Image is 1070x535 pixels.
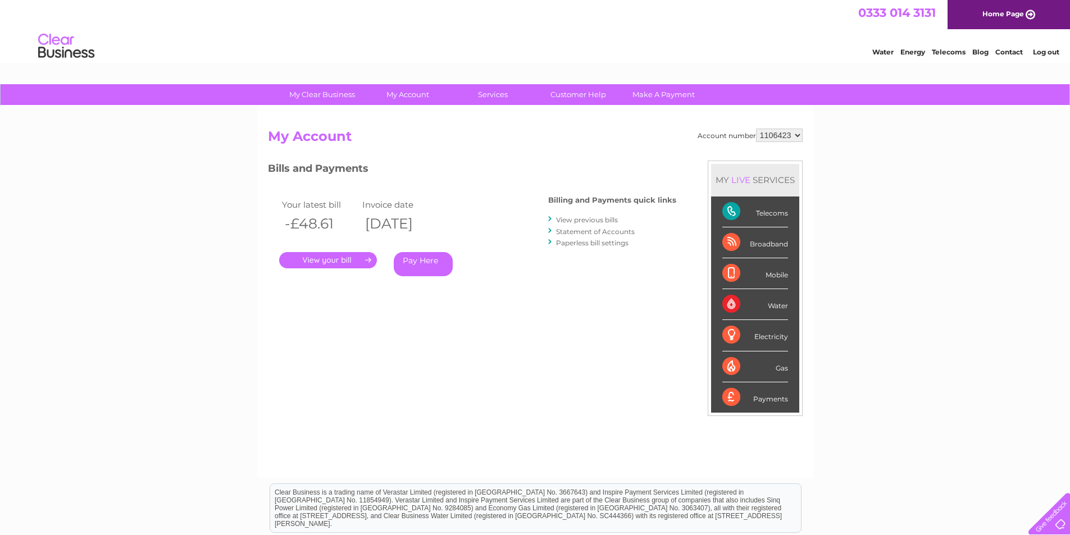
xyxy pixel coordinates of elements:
[394,252,453,276] a: Pay Here
[617,84,710,105] a: Make A Payment
[722,227,788,258] div: Broadband
[548,196,676,204] h4: Billing and Payments quick links
[995,48,1023,56] a: Contact
[722,196,788,227] div: Telecoms
[872,48,894,56] a: Water
[722,289,788,320] div: Water
[447,84,539,105] a: Services
[361,84,454,105] a: My Account
[729,175,753,185] div: LIVE
[1033,48,1059,56] a: Log out
[722,351,788,382] div: Gas
[556,239,629,247] a: Paperless bill settings
[532,84,625,105] a: Customer Help
[359,212,440,235] th: [DATE]
[972,48,989,56] a: Blog
[722,382,788,413] div: Payments
[698,129,803,142] div: Account number
[268,129,803,150] h2: My Account
[276,84,368,105] a: My Clear Business
[722,320,788,351] div: Electricity
[858,6,936,20] a: 0333 014 3131
[268,161,676,180] h3: Bills and Payments
[711,164,799,196] div: MY SERVICES
[359,197,440,212] td: Invoice date
[279,197,360,212] td: Your latest bill
[900,48,925,56] a: Energy
[556,227,635,236] a: Statement of Accounts
[279,212,360,235] th: -£48.61
[279,252,377,268] a: .
[722,258,788,289] div: Mobile
[270,6,801,54] div: Clear Business is a trading name of Verastar Limited (registered in [GEOGRAPHIC_DATA] No. 3667643...
[556,216,618,224] a: View previous bills
[932,48,966,56] a: Telecoms
[38,29,95,63] img: logo.png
